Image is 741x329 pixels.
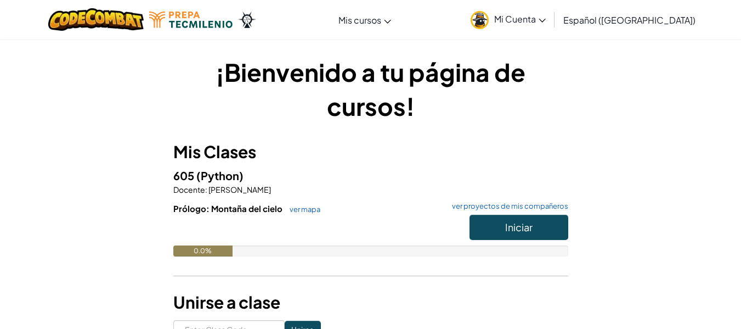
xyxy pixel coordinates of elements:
[149,12,233,28] img: Tecmilenio logo
[173,185,205,194] span: Docente
[284,205,320,214] a: ver mapa
[173,169,196,182] span: 605
[505,221,533,233] span: Iniciar
[173,55,568,123] h1: ¡Bienvenido a tu página de cursos!
[196,169,244,182] span: (Python)
[446,203,568,210] a: ver proyectos de mis compañeros
[205,185,207,194] span: :
[173,140,568,164] h3: Mis Clases
[238,12,256,28] img: Ozaria
[173,246,233,256] div: 0.0%
[333,5,397,35] a: Mis cursos
[470,215,568,240] button: Iniciar
[173,203,284,214] span: Prólogo: Montaña del cielo
[465,2,551,37] a: Mi Cuenta
[173,290,568,315] h3: Unirse a clase
[563,14,695,26] span: Español ([GEOGRAPHIC_DATA])
[558,5,701,35] a: Español ([GEOGRAPHIC_DATA])
[207,185,271,194] span: [PERSON_NAME]
[338,14,381,26] span: Mis cursos
[48,8,144,31] img: CodeCombat logo
[471,11,489,29] img: avatar
[494,13,546,25] span: Mi Cuenta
